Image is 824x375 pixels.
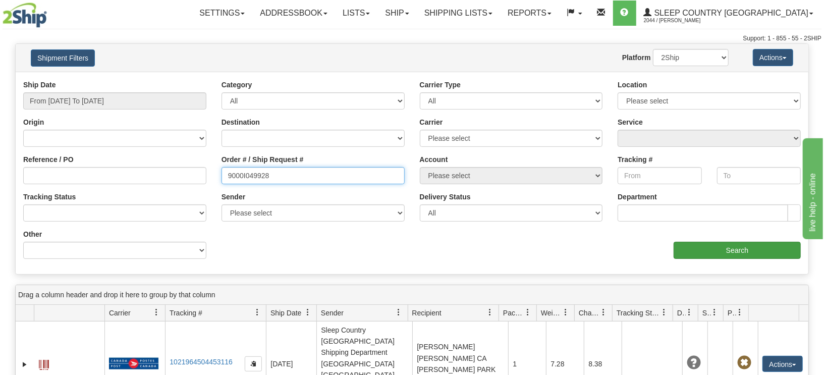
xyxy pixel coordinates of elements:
[500,1,559,26] a: Reports
[541,308,562,318] span: Weight
[252,1,335,26] a: Addressbook
[579,308,600,318] span: Charge
[674,242,801,259] input: Search
[420,192,471,202] label: Delivery Status
[677,308,686,318] span: Delivery Status
[321,308,344,318] span: Sender
[481,304,499,321] a: Recipient filter column settings
[31,49,95,67] button: Shipment Filters
[519,304,536,321] a: Packages filter column settings
[618,154,652,165] label: Tracking #
[412,308,442,318] span: Recipient
[222,117,260,127] label: Destination
[706,304,723,321] a: Shipment Issues filter column settings
[420,80,461,90] label: Carrier Type
[636,1,821,26] a: Sleep Country [GEOGRAPHIC_DATA] 2044 / [PERSON_NAME]
[222,154,304,165] label: Order # / Ship Request #
[618,80,647,90] label: Location
[503,308,524,318] span: Packages
[8,6,93,18] div: live help - online
[299,304,316,321] a: Ship Date filter column settings
[617,308,661,318] span: Tracking Status
[655,304,673,321] a: Tracking Status filter column settings
[801,136,823,239] iframe: chat widget
[618,192,657,202] label: Department
[420,117,443,127] label: Carrier
[192,1,252,26] a: Settings
[23,229,42,239] label: Other
[753,49,793,66] button: Actions
[148,304,165,321] a: Carrier filter column settings
[23,80,56,90] label: Ship Date
[557,304,574,321] a: Weight filter column settings
[39,355,49,371] a: Label
[595,304,612,321] a: Charge filter column settings
[3,3,47,28] img: logo2044.jpg
[16,285,808,305] div: grid grouping header
[222,192,245,202] label: Sender
[622,52,651,63] label: Platform
[109,308,131,318] span: Carrier
[170,308,202,318] span: Tracking #
[377,1,416,26] a: Ship
[762,356,803,372] button: Actions
[731,304,748,321] a: Pickup Status filter column settings
[23,192,76,202] label: Tracking Status
[23,154,74,165] label: Reference / PO
[420,154,448,165] label: Account
[245,356,262,371] button: Copy to clipboard
[270,308,301,318] span: Ship Date
[335,1,377,26] a: Lists
[222,80,252,90] label: Category
[681,304,698,321] a: Delivery Status filter column settings
[20,359,30,369] a: Expand
[618,167,701,184] input: From
[391,304,408,321] a: Sender filter column settings
[687,356,701,370] span: Unknown
[170,358,233,366] a: 1021964504453116
[644,16,720,26] span: 2044 / [PERSON_NAME]
[717,167,801,184] input: To
[728,308,736,318] span: Pickup Status
[417,1,500,26] a: Shipping lists
[249,304,266,321] a: Tracking # filter column settings
[3,34,821,43] div: Support: 1 - 855 - 55 - 2SHIP
[618,117,643,127] label: Service
[652,9,808,17] span: Sleep Country [GEOGRAPHIC_DATA]
[23,117,44,127] label: Origin
[737,356,751,370] span: Pickup Not Assigned
[109,357,158,370] img: 20 - Canada Post
[702,308,711,318] span: Shipment Issues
